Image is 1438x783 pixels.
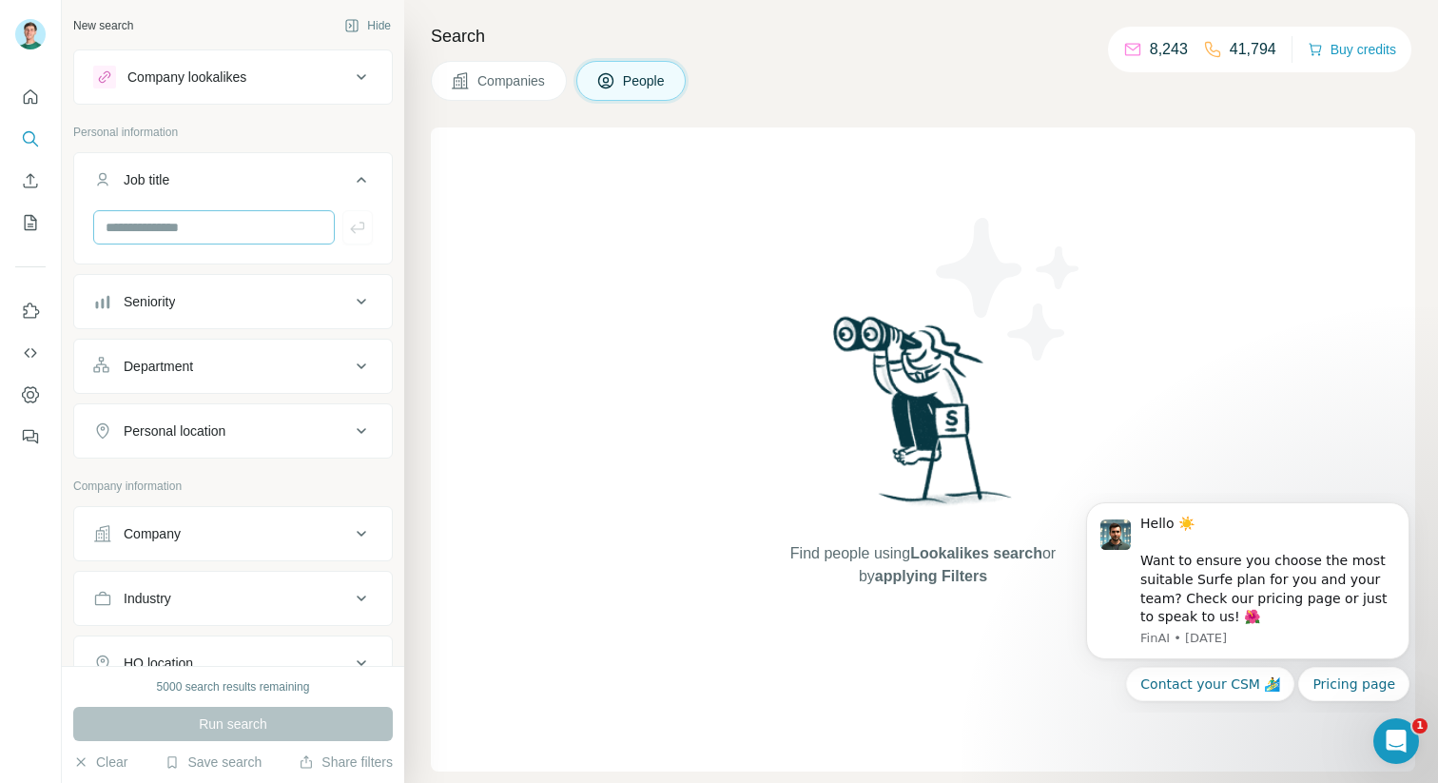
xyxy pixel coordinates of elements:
p: 41,794 [1230,38,1276,61]
button: Seniority [74,279,392,324]
button: Enrich CSV [15,164,46,198]
button: Use Surfe API [15,336,46,370]
span: Find people using or by [770,542,1075,588]
button: Save search [165,753,262,772]
button: Clear [73,753,127,772]
img: Surfe Illustration - Woman searching with binoculars [825,311,1022,523]
p: Company information [73,478,393,495]
img: Avatar [15,19,46,49]
h4: Search [431,23,1415,49]
button: Company lookalikes [74,54,392,100]
button: Buy credits [1308,36,1396,63]
button: HQ location [74,640,392,686]
div: Department [124,357,193,376]
button: Use Surfe on LinkedIn [15,294,46,328]
button: Job title [74,157,392,210]
div: Personal location [124,421,225,440]
div: Seniority [124,292,175,311]
span: People [623,71,667,90]
div: 5000 search results remaining [157,678,310,695]
button: Search [15,122,46,156]
div: New search [73,17,133,34]
button: My lists [15,206,46,240]
button: Department [74,343,392,389]
button: Dashboard [15,378,46,412]
button: Hide [331,11,404,40]
iframe: Intercom notifications message [1058,493,1438,713]
button: Share filters [299,753,393,772]
button: Industry [74,576,392,621]
p: Personal information [73,124,393,141]
span: applying Filters [875,568,987,584]
button: Company [74,511,392,557]
span: 1 [1412,718,1428,734]
div: Job title [124,170,169,189]
div: Company lookalikes [127,68,246,87]
span: Companies [477,71,547,90]
button: Personal location [74,408,392,454]
p: 8,243 [1150,38,1188,61]
img: Surfe Illustration - Stars [923,204,1095,375]
div: Industry [124,589,171,608]
button: Feedback [15,420,46,454]
iframe: Intercom live chat [1373,718,1419,764]
button: Quick start [15,80,46,114]
div: HQ location [124,654,193,673]
div: Company [124,524,181,543]
span: Lookalikes search [910,545,1042,561]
